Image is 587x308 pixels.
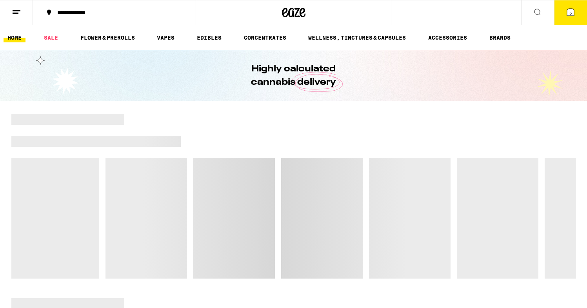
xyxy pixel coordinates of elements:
a: HOME [4,33,25,42]
h1: Highly calculated cannabis delivery [229,62,358,89]
a: VAPES [153,33,178,42]
a: CONCENTRATES [240,33,290,42]
span: 5 [569,11,572,15]
a: FLOWER & PREROLLS [76,33,139,42]
a: SALE [40,33,62,42]
button: 5 [554,0,587,25]
a: WELLNESS, TINCTURES & CAPSULES [304,33,410,42]
a: ACCESSORIES [424,33,471,42]
a: EDIBLES [193,33,225,42]
a: BRANDS [485,33,514,42]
